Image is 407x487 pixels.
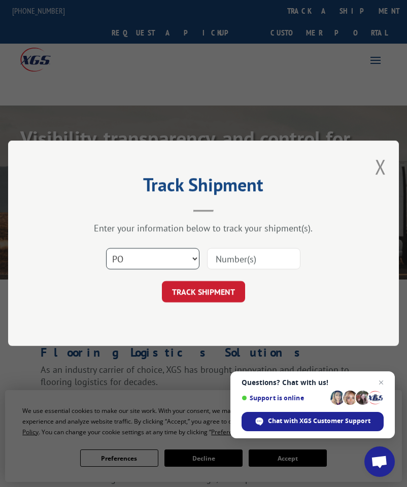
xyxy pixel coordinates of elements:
[162,282,245,303] button: TRACK SHIPMENT
[59,178,348,197] h2: Track Shipment
[242,394,327,402] span: Support is online
[207,249,300,270] input: Number(s)
[375,376,387,389] span: Close chat
[268,416,370,426] span: Chat with XGS Customer Support
[242,378,384,387] span: Questions? Chat with us!
[364,446,395,477] div: Open chat
[375,153,386,180] button: Close modal
[59,223,348,234] div: Enter your information below to track your shipment(s).
[242,412,384,431] div: Chat with XGS Customer Support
